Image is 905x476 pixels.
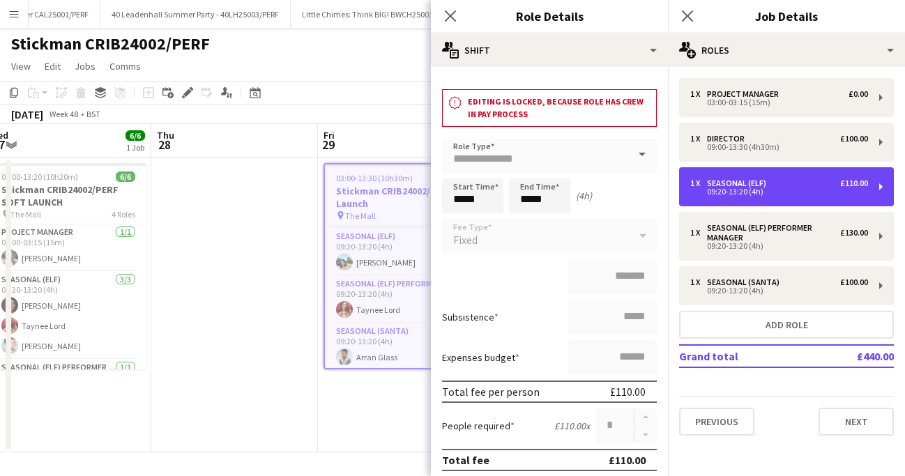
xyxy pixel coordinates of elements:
button: 40 Leadenhall Summer Party - 40LH25003/PERF [100,1,291,28]
div: £110.00 [609,453,646,467]
div: BST [86,109,100,119]
div: £110.00 x [554,420,590,432]
app-card-role: Seasonal (Elf) Performer Manager1/109:20-13:20 (4h)Taynee Lord [325,276,478,323]
div: 1 x [690,228,707,238]
span: Thu [157,129,174,141]
div: (4h) [576,190,592,202]
h3: Job Details [668,7,905,25]
div: Director [707,134,750,144]
td: Grand total [679,345,811,367]
span: The Mall [10,209,41,220]
span: Edit [45,60,61,72]
div: 09:00-13:30 (4h30m) [690,144,868,151]
div: 03:00-03:15 (15m) [690,99,868,106]
a: Jobs [69,57,101,75]
h3: Editing is locked, because role has crew in pay process [468,95,651,121]
label: People required [442,420,515,432]
button: Add role [679,311,894,339]
div: 1 x [690,89,707,99]
span: View [11,60,31,72]
span: 6/6 [126,130,145,141]
app-card-role: Seasonal (Santa)1/109:20-13:20 (4h)Arran Glass [325,323,478,371]
div: £100.00 [840,134,868,144]
a: View [6,57,36,75]
div: Total fee [442,453,489,467]
div: Seasonal (Santa) [707,277,785,287]
span: 29 [321,137,335,153]
span: Jobs [75,60,96,72]
div: [DATE] [11,107,43,121]
div: Roles [668,33,905,67]
div: 1 x [690,277,707,287]
label: Subsistence [442,311,499,323]
div: Shift [431,33,668,67]
button: Previous [679,408,754,436]
div: Seasonal (Elf) [707,178,772,188]
button: Little Chimes: Think BIG! BWCH25003/PERF [291,1,464,28]
span: Week 48 [46,109,81,119]
span: 03:00-13:20 (10h20m) [1,171,78,182]
div: £110.00 [840,178,868,188]
div: 1 x [690,178,707,188]
div: Total fee per person [442,385,540,399]
td: £440.00 [811,345,894,367]
div: £100.00 [840,277,868,287]
a: Edit [39,57,66,75]
div: Project Manager [707,89,784,99]
h3: Stickman CRIB24002/PERF Launch [325,185,478,210]
label: Expenses budget [442,351,519,364]
span: Comms [109,60,141,72]
div: 09:20-13:20 (4h) [690,243,868,249]
h1: Stickman CRIB24002/PERF [11,33,210,54]
app-card-role: Seasonal (Elf)1/109:20-13:20 (4h)[PERSON_NAME] [325,229,478,276]
a: Comms [104,57,146,75]
div: 09:20-13:20 (4h) [690,188,868,195]
span: 03:00-13:30 (10h30m) [336,173,413,183]
h3: Role Details [431,7,668,25]
button: Next [819,408,894,436]
span: 4 Roles [112,209,135,220]
div: 1 x [690,134,707,144]
div: 1 Job [126,142,144,153]
span: 6/6 [116,171,135,182]
div: £110.00 [610,385,646,399]
div: £130.00 [840,228,868,238]
span: The Mall [345,210,376,221]
div: £0.00 [849,89,868,99]
span: 28 [155,137,174,153]
app-job-card: 03:00-13:30 (10h30m)5/5Stickman CRIB24002/PERF Launch The Mall5 Roles[PERSON_NAME]Director1/109:0... [324,163,480,369]
div: 09:20-13:20 (4h) [690,287,868,294]
span: Fri [324,129,335,141]
div: Seasonal (Elf) Performer Manager [707,223,840,243]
